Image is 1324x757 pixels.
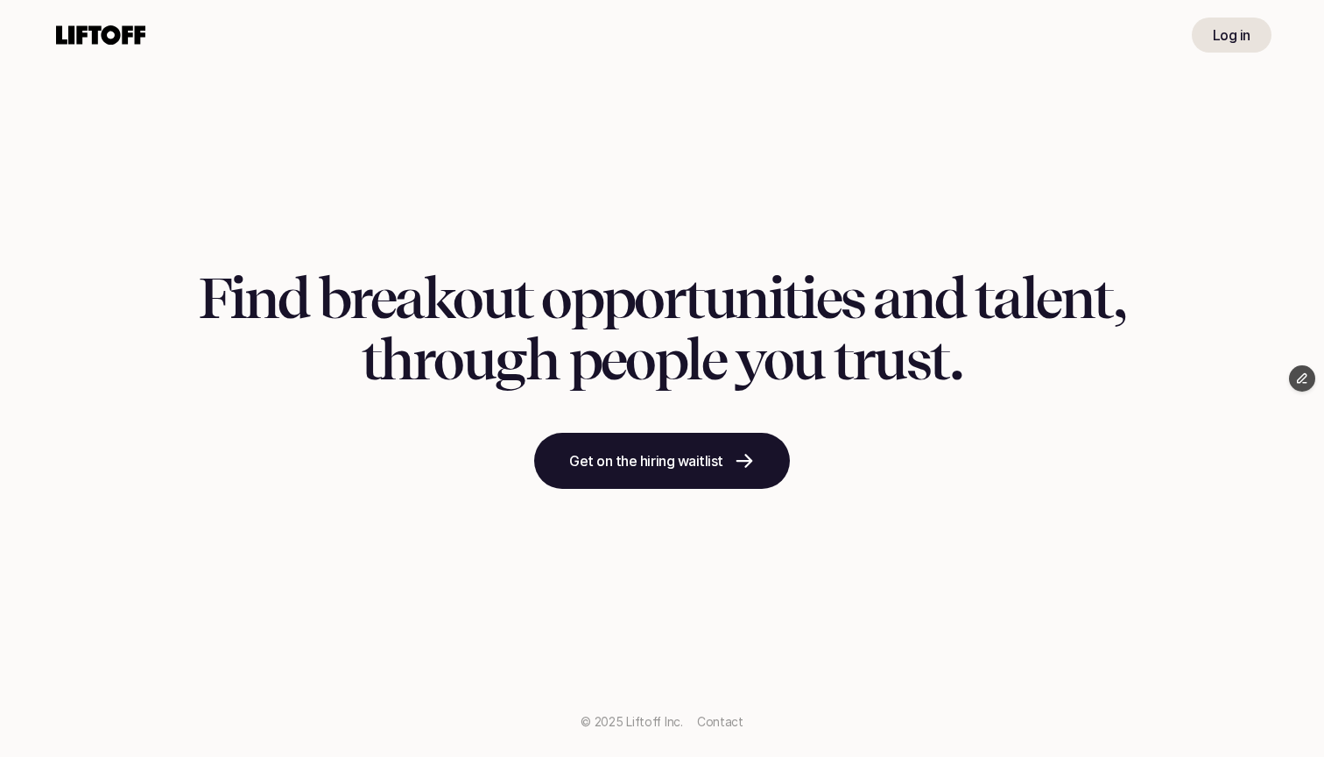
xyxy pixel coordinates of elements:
h1: Find breakout opportunities and talent, through people you trust. [199,268,1125,392]
a: Get on the hiring waitlist [534,433,790,489]
p: © 2025 Liftoff Inc. [581,713,683,732]
button: Edit Framer Content [1289,365,1315,392]
p: Log in [1213,25,1250,46]
a: Log in [1192,18,1271,53]
p: Get on the hiring waitlist [569,450,723,471]
a: Contact [697,715,743,729]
